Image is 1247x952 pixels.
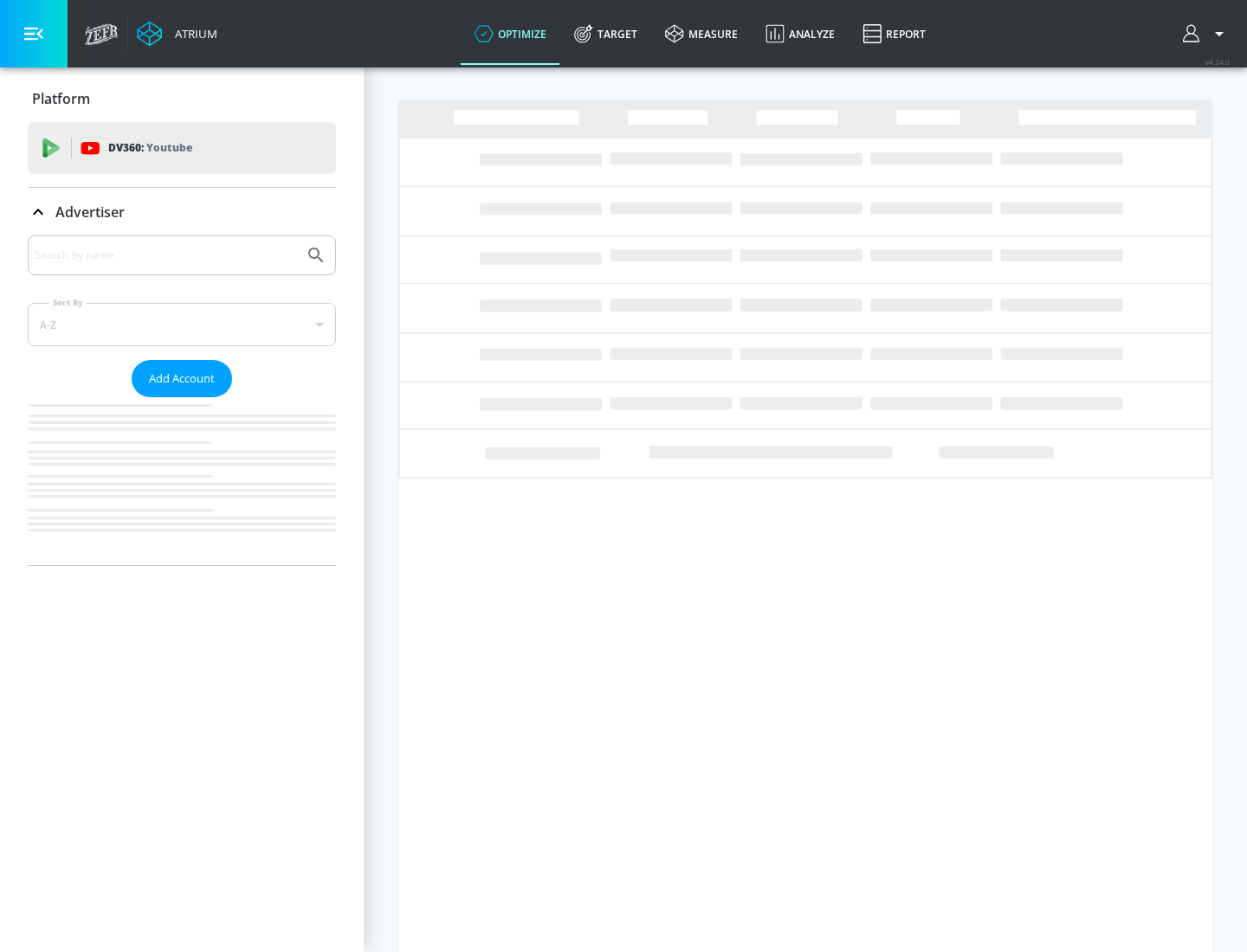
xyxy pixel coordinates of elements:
p: Youtube [146,138,192,157]
div: Atrium [168,26,217,42]
a: Report [849,3,940,65]
a: Analyze [752,3,849,65]
span: Add Account [149,369,215,389]
nav: list of Advertiser [28,397,336,565]
a: measure [651,3,752,65]
a: Atrium [137,21,217,47]
div: Platform [28,74,336,123]
p: DV360: [108,138,192,158]
a: optimize [461,3,560,65]
a: Target [560,3,651,65]
span: v 4.24.0 [1205,57,1230,67]
div: DV360: Youtube [28,122,336,174]
div: A-Z [28,303,336,346]
p: Advertiser [55,203,125,222]
p: Platform [32,89,90,108]
input: Search by name [35,244,297,267]
div: Advertiser [28,188,336,236]
button: Add Account [132,360,232,397]
div: Advertiser [28,235,336,565]
label: Sort By [49,297,87,308]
